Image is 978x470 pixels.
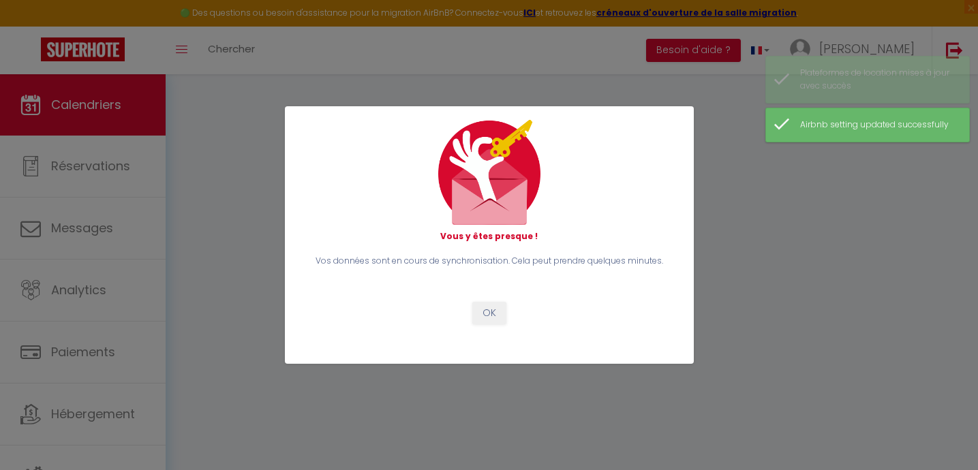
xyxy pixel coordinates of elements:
img: mail [438,120,540,225]
div: Plateformes de location mises à jour avec succès [800,67,956,93]
strong: Vous y êtes presque ! [440,230,538,242]
button: OK [472,302,506,325]
div: Airbnb setting updated successfully [800,119,956,131]
p: Vos données sont en cours de synchronisation. Cela peut prendre quelques minutes. [312,255,667,268]
button: Ouvrir le widget de chat LiveChat [11,5,52,46]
